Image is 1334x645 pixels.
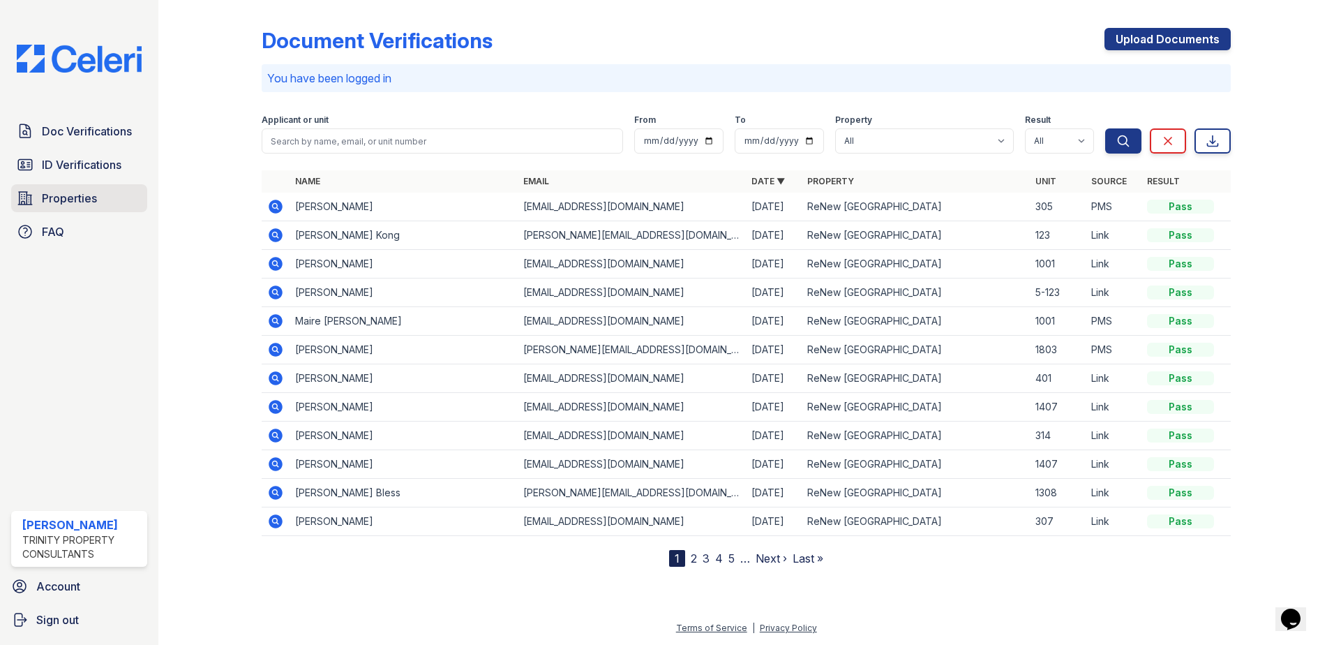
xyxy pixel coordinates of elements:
td: [DATE] [746,221,802,250]
div: | [752,623,755,633]
div: Pass [1147,371,1214,385]
td: 1001 [1030,307,1086,336]
td: [PERSON_NAME][EMAIL_ADDRESS][DOMAIN_NAME] [518,221,746,250]
td: ReNew [GEOGRAPHIC_DATA] [802,221,1030,250]
td: 1001 [1030,250,1086,279]
td: [DATE] [746,393,802,422]
td: ReNew [GEOGRAPHIC_DATA] [802,364,1030,393]
td: [PERSON_NAME] [290,364,518,393]
td: Link [1086,422,1141,450]
a: Upload Documents [1104,28,1231,50]
span: … [740,550,750,567]
div: Pass [1147,314,1214,328]
td: [PERSON_NAME] [290,450,518,479]
td: ReNew [GEOGRAPHIC_DATA] [802,250,1030,279]
label: To [735,114,746,126]
a: ID Verifications [11,151,147,179]
a: Unit [1035,176,1056,186]
td: [EMAIL_ADDRESS][DOMAIN_NAME] [518,450,746,479]
td: Link [1086,507,1141,536]
td: ReNew [GEOGRAPHIC_DATA] [802,507,1030,536]
td: [PERSON_NAME] [290,393,518,422]
td: 305 [1030,193,1086,221]
div: Pass [1147,429,1214,443]
span: Sign out [36,611,79,628]
td: 123 [1030,221,1086,250]
td: [EMAIL_ADDRESS][DOMAIN_NAME] [518,193,746,221]
td: [DATE] [746,364,802,393]
div: Pass [1147,486,1214,500]
td: [PERSON_NAME][EMAIL_ADDRESS][DOMAIN_NAME] [518,336,746,364]
div: 1 [669,550,685,567]
img: CE_Logo_Blue-a8612792a0a2168367f1c8372b55b34899dd931a85d93a1a3d3e32e68fde9ad4.png [6,45,153,73]
td: Maire [PERSON_NAME] [290,307,518,336]
label: Property [835,114,872,126]
a: FAQ [11,218,147,246]
td: ReNew [GEOGRAPHIC_DATA] [802,193,1030,221]
td: 1407 [1030,450,1086,479]
td: [DATE] [746,507,802,536]
span: Account [36,578,80,595]
td: [DATE] [746,307,802,336]
a: Result [1147,176,1180,186]
a: Doc Verifications [11,117,147,145]
span: ID Verifications [42,156,121,173]
td: [PERSON_NAME] [290,193,518,221]
div: Trinity Property Consultants [22,533,142,561]
td: 314 [1030,422,1086,450]
a: 4 [715,551,723,565]
td: ReNew [GEOGRAPHIC_DATA] [802,479,1030,507]
label: Applicant or unit [262,114,329,126]
div: [PERSON_NAME] [22,517,142,533]
span: FAQ [42,223,64,240]
td: [PERSON_NAME] Bless [290,479,518,507]
p: You have been logged in [267,70,1225,87]
td: [EMAIL_ADDRESS][DOMAIN_NAME] [518,279,746,307]
a: 3 [703,551,710,565]
div: Pass [1147,400,1214,414]
td: Link [1086,450,1141,479]
td: 307 [1030,507,1086,536]
div: Pass [1147,257,1214,271]
td: [PERSON_NAME] [290,507,518,536]
a: Terms of Service [676,623,747,633]
td: [EMAIL_ADDRESS][DOMAIN_NAME] [518,393,746,422]
td: 401 [1030,364,1086,393]
td: [DATE] [746,279,802,307]
td: Link [1086,250,1141,279]
a: Privacy Policy [760,623,817,633]
div: Pass [1147,228,1214,242]
td: [PERSON_NAME] [290,250,518,279]
td: PMS [1086,336,1141,364]
td: [EMAIL_ADDRESS][DOMAIN_NAME] [518,364,746,393]
td: 1407 [1030,393,1086,422]
div: Pass [1147,343,1214,357]
label: Result [1025,114,1051,126]
div: Pass [1147,200,1214,214]
td: [DATE] [746,193,802,221]
td: ReNew [GEOGRAPHIC_DATA] [802,450,1030,479]
div: Pass [1147,457,1214,471]
td: ReNew [GEOGRAPHIC_DATA] [802,336,1030,364]
div: Pass [1147,286,1214,299]
label: From [634,114,656,126]
input: Search by name, email, or unit number [262,128,623,154]
td: PMS [1086,193,1141,221]
td: [DATE] [746,479,802,507]
td: Link [1086,221,1141,250]
td: [DATE] [746,250,802,279]
td: 1803 [1030,336,1086,364]
td: [EMAIL_ADDRESS][DOMAIN_NAME] [518,422,746,450]
td: Link [1086,279,1141,307]
div: Pass [1147,514,1214,528]
a: Last » [793,551,823,565]
span: Doc Verifications [42,123,132,140]
div: Document Verifications [262,28,493,53]
a: Sign out [6,606,153,634]
td: ReNew [GEOGRAPHIC_DATA] [802,279,1030,307]
td: Link [1086,393,1141,422]
td: 5-123 [1030,279,1086,307]
td: [PERSON_NAME][EMAIL_ADDRESS][DOMAIN_NAME] [518,479,746,507]
a: Source [1091,176,1127,186]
